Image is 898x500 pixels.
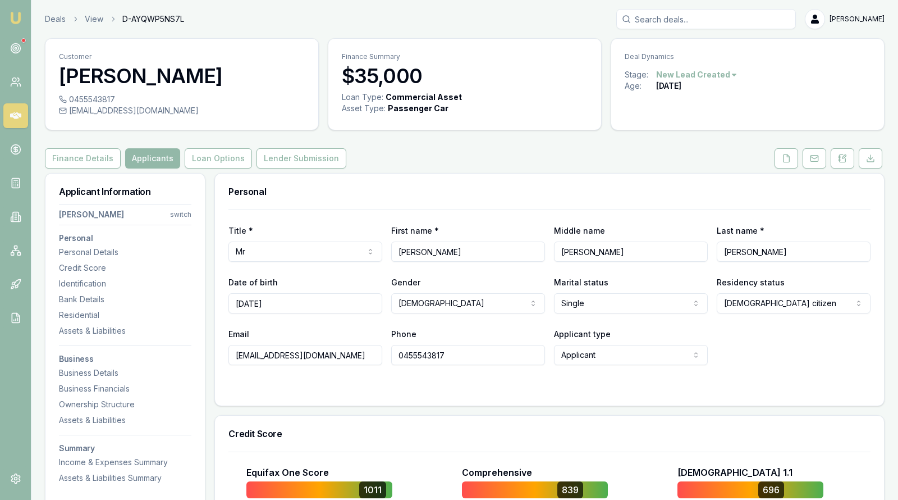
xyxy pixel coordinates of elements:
div: 696 [758,481,784,498]
p: Equifax One Score [246,466,329,479]
button: Finance Details [45,148,121,169]
h3: Credit Score [228,429,870,438]
button: Loan Options [185,148,252,169]
div: Asset Type : [342,103,386,114]
label: Marital status [554,278,608,287]
label: Email [228,329,249,339]
label: Title * [228,226,253,235]
a: Finance Details [45,148,123,169]
label: Gender [391,278,420,287]
div: [DATE] [656,80,681,92]
div: Ownership Structure [59,399,191,410]
div: Residential [59,310,191,321]
div: Passenger Car [388,103,448,114]
div: Identification [59,278,191,289]
button: Applicants [125,148,180,169]
h3: $35,000 [342,65,588,87]
a: Lender Submission [254,148,349,169]
div: Assets & Liabilities Summary [59,472,191,484]
p: Customer [59,52,305,61]
div: Bank Details [59,294,191,305]
label: Last name * [717,226,764,235]
p: Deal Dynamics [625,52,870,61]
a: View [85,13,103,25]
button: New Lead Created [656,69,738,80]
span: D-AYQWP5NS7L [122,13,184,25]
div: Commercial Asset [386,92,462,103]
div: switch [170,210,191,219]
p: [DEMOGRAPHIC_DATA] 1.1 [677,466,792,479]
label: Middle name [554,226,605,235]
h3: [PERSON_NAME] [59,65,305,87]
div: Stage: [625,69,656,80]
p: Comprehensive [462,466,532,479]
span: [PERSON_NAME] [830,15,885,24]
div: Credit Score [59,262,191,274]
div: Loan Type: [342,92,383,103]
label: Phone [391,329,416,339]
div: Assets & Liabilities [59,325,191,337]
div: Income & Expenses Summary [59,457,191,468]
label: Residency status [717,278,785,287]
label: First name * [391,226,439,235]
h3: Summary [59,444,191,452]
input: 0431 234 567 [391,345,545,365]
input: Search deals [616,9,796,29]
a: Deals [45,13,66,25]
div: Age: [625,80,656,92]
button: Lender Submission [256,148,346,169]
div: Assets & Liabilities [59,415,191,426]
div: Personal Details [59,247,191,258]
input: DD/MM/YYYY [228,293,382,313]
h3: Personal [228,187,870,196]
img: emu-icon-u.png [9,11,22,25]
label: Date of birth [228,278,278,287]
h3: Personal [59,234,191,242]
a: Applicants [123,148,182,169]
p: Finance Summary [342,52,588,61]
div: Business Financials [59,383,191,394]
label: Applicant type [554,329,611,339]
div: 839 [557,481,583,498]
a: Loan Options [182,148,254,169]
h3: Business [59,355,191,363]
h3: Applicant Information [59,187,191,196]
div: Business Details [59,367,191,379]
div: 1011 [359,481,386,498]
div: [EMAIL_ADDRESS][DOMAIN_NAME] [59,105,305,116]
div: [PERSON_NAME] [59,209,124,220]
nav: breadcrumb [45,13,184,25]
div: 0455543817 [59,94,305,105]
